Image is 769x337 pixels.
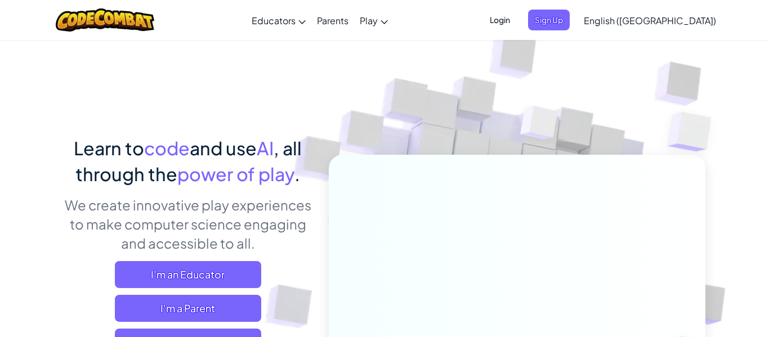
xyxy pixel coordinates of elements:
[115,261,261,288] a: I'm an Educator
[56,8,154,32] img: CodeCombat logo
[483,10,517,30] button: Login
[257,137,274,159] span: AI
[177,163,294,185] span: power of play
[190,137,257,159] span: and use
[645,84,743,179] img: Overlap cubes
[354,5,394,35] a: Play
[294,163,300,185] span: .
[578,5,722,35] a: English ([GEOGRAPHIC_DATA])
[246,5,311,35] a: Educators
[252,15,296,26] span: Educators
[499,84,580,168] img: Overlap cubes
[64,195,312,253] p: We create innovative play experiences to make computer science engaging and accessible to all.
[311,5,354,35] a: Parents
[528,10,570,30] button: Sign Up
[115,295,261,322] a: I'm a Parent
[360,15,378,26] span: Play
[144,137,190,159] span: code
[584,15,716,26] span: English ([GEOGRAPHIC_DATA])
[74,137,144,159] span: Learn to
